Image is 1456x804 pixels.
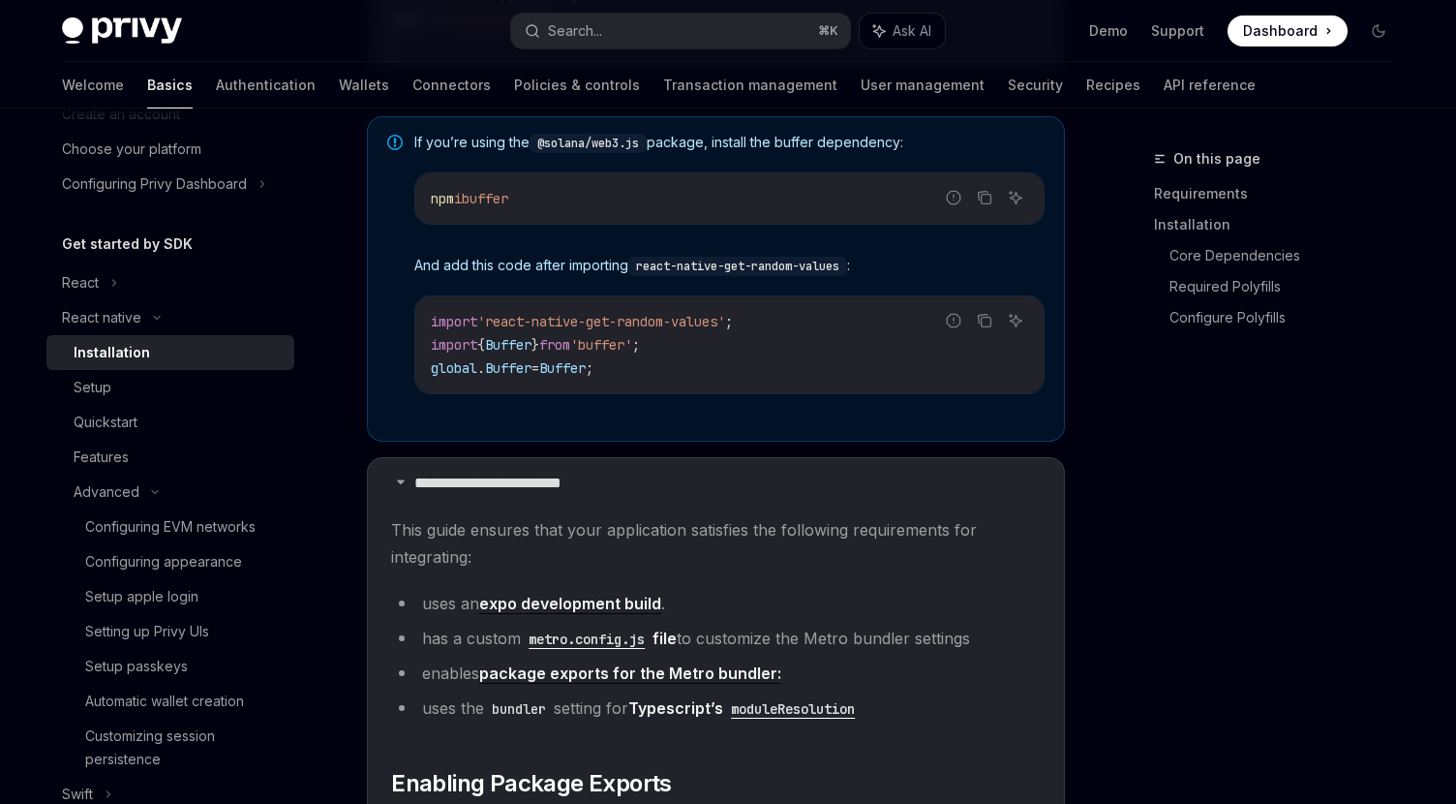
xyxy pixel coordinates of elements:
a: API reference [1164,62,1256,108]
a: Support [1151,21,1204,41]
button: Ask AI [1003,185,1028,210]
span: Buffer [485,359,531,377]
span: global [431,359,477,377]
span: . [477,359,485,377]
code: bundler [484,698,554,720]
span: On this page [1173,147,1260,170]
a: Welcome [62,62,124,108]
span: This guide ensures that your application satisfies the following requirements for integrating: [391,516,1041,571]
a: Configuring EVM networks [46,510,294,544]
span: If you’re using the package, install the buffer dependency: [414,133,1045,153]
button: Ask AI [860,14,945,48]
code: metro.config.js [521,629,652,650]
div: Installation [74,341,150,364]
span: Buffer [485,336,531,354]
a: Basics [147,62,193,108]
a: expo development build [479,594,661,614]
div: Customizing session persistence [85,725,283,771]
span: Buffer [539,359,586,377]
a: Required Polyfills [1169,271,1410,302]
a: Configuring appearance [46,544,294,579]
span: import [431,313,477,330]
span: ⌘ K [818,23,838,39]
span: ; [725,313,733,330]
span: from [539,336,570,354]
span: import [431,336,477,354]
div: Advanced [74,480,139,504]
button: Copy the contents from the code block [972,308,997,333]
button: Search...⌘K [511,14,850,48]
a: package exports for the Metro bundler: [479,664,781,684]
span: 'buffer' [570,336,632,354]
div: Quickstart [74,411,137,434]
a: Requirements [1154,178,1410,209]
div: Features [74,446,129,469]
a: Setup [46,370,294,405]
code: react-native-get-random-values [628,257,847,276]
span: And add this code after importing : [414,256,1045,276]
a: Typescript’smoduleResolution [628,698,863,718]
div: Configuring Privy Dashboard [62,172,247,196]
a: Quickstart [46,405,294,440]
a: Demo [1089,21,1128,41]
div: Automatic wallet creation [85,690,244,713]
code: moduleResolution [723,698,863,720]
li: has a custom to customize the Metro bundler settings [391,625,1041,652]
a: Connectors [412,62,491,108]
a: Features [46,440,294,475]
a: Setup passkeys [46,649,294,684]
div: Configuring appearance [85,550,242,573]
li: uses an . [391,590,1041,617]
button: Toggle dark mode [1363,15,1394,46]
div: Configuring EVM networks [85,515,256,539]
span: Ask AI [893,21,931,41]
a: Wallets [339,62,389,108]
button: Report incorrect code [941,185,966,210]
div: Setup [74,376,111,399]
a: Configure Polyfills [1169,302,1410,333]
a: Customizing session persistence [46,719,294,777]
svg: Note [387,135,403,150]
div: Choose your platform [62,138,201,161]
a: Setting up Privy UIs [46,614,294,649]
a: metro.config.jsfile [521,629,677,648]
li: enables [391,660,1041,687]
a: Installation [46,335,294,370]
span: npm [431,190,454,207]
span: = [531,359,539,377]
a: Automatic wallet creation [46,684,294,719]
a: Core Dependencies [1169,240,1410,271]
a: User management [861,62,985,108]
div: Search... [548,19,602,43]
a: Choose your platform [46,132,294,167]
a: Security [1008,62,1063,108]
span: 'react-native-get-random-values' [477,313,725,330]
div: React [62,271,99,294]
a: Dashboard [1228,15,1348,46]
div: Setup passkeys [85,655,188,678]
button: Report incorrect code [941,308,966,333]
a: Authentication [216,62,316,108]
span: i [454,190,462,207]
div: Setup apple login [85,585,198,608]
a: Policies & controls [514,62,640,108]
a: Recipes [1086,62,1140,108]
a: Setup apple login [46,579,294,614]
button: Ask AI [1003,308,1028,333]
button: Copy the contents from the code block [972,185,997,210]
span: { [477,336,485,354]
span: Dashboard [1243,21,1318,41]
span: ; [586,359,593,377]
h5: Get started by SDK [62,232,193,256]
span: buffer [462,190,508,207]
a: Installation [1154,209,1410,240]
div: React native [62,306,141,329]
span: Enabling Package Exports [391,768,672,799]
a: Transaction management [663,62,837,108]
span: ; [632,336,640,354]
div: Setting up Privy UIs [85,620,209,643]
li: uses the setting for [391,695,1041,722]
span: } [531,336,539,354]
code: @solana/web3.js [530,134,647,153]
img: dark logo [62,17,182,45]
